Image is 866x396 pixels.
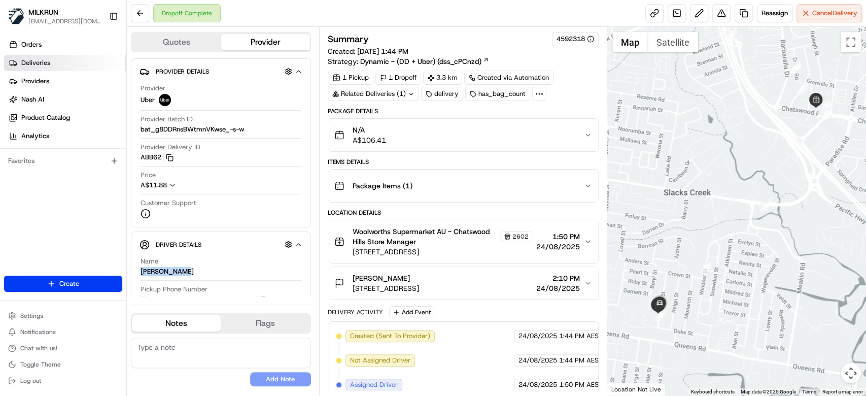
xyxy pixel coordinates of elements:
[28,7,58,17] span: MILKRUN
[465,87,530,101] div: has_bag_count
[140,63,302,80] button: Provider Details
[421,87,463,101] div: delivery
[132,315,221,332] button: Notes
[20,312,43,320] span: Settings
[353,226,499,247] span: Woolworths Supermarket AU - Chatswood Hills Store Manager
[802,389,816,394] a: Terms (opens in new tab)
[328,46,408,56] span: Created:
[4,374,122,388] button: Log out
[21,77,49,86] span: Providers
[140,236,302,253] button: Driver Details
[21,131,49,141] span: Analytics
[700,261,711,273] div: 12
[818,106,829,117] div: 6
[328,119,598,151] button: N/AA$106.41
[841,363,861,383] button: Map camera controls
[796,4,862,22] button: CancelDelivery
[375,71,421,85] div: 1 Dropoff
[20,377,41,385] span: Log out
[654,310,665,321] div: 13
[4,128,126,144] a: Analytics
[518,356,557,365] span: 24/08/2025
[353,125,386,135] span: N/A
[353,181,412,191] span: Package Items ( 1 )
[141,95,155,105] span: Uber
[221,34,309,50] button: Provider
[141,171,156,180] span: Price
[350,332,430,341] span: Created (Sent To Provider)
[559,332,602,341] span: 1:44 PM AEST
[21,58,50,68] span: Deliveries
[328,308,383,316] div: Delivery Activity
[21,113,70,122] span: Product Catalog
[353,273,410,283] span: [PERSON_NAME]
[353,283,419,293] span: [STREET_ADDRESS]
[4,341,122,355] button: Chat with us!
[819,100,830,111] div: 5
[28,17,101,25] span: [EMAIL_ADDRESS][DOMAIN_NAME]
[464,71,553,85] a: Created via Automation
[741,389,796,394] span: Map data ©2025 Google
[4,37,126,53] a: Orders
[536,232,580,242] span: 1:50 PM
[328,56,489,67] div: Strategy:
[389,306,434,318] button: Add Event
[4,91,126,108] a: Nash AI
[4,309,122,323] button: Settings
[691,388,735,395] button: Keyboard shortcuts
[20,344,57,352] span: Chat with us!
[328,209,599,217] div: Location Details
[141,84,165,93] span: Provider
[518,332,557,341] span: 24/08/2025
[141,181,167,189] span: A$11.88
[789,61,801,73] div: 9
[141,285,207,294] span: Pickup Phone Number
[141,125,244,134] span: bat_g8DDRnsBWtmnVKwse_-s-w
[132,34,221,50] button: Quotes
[610,382,643,395] img: Google
[328,267,598,300] button: [PERSON_NAME][STREET_ADDRESS]2:10 PM24/08/2025
[423,71,462,85] div: 3.3 km
[518,380,557,389] span: 24/08/2025
[353,135,386,145] span: A$106.41
[821,108,832,119] div: 10
[796,83,808,94] div: 7
[353,247,532,257] span: [STREET_ADDRESS]
[4,357,122,372] button: Toggle Theme
[4,325,122,339] button: Notifications
[536,242,580,252] span: 24/08/2025
[350,356,410,365] span: Not Assigned Driver
[536,273,580,283] span: 2:10 PM
[328,170,598,202] button: Package Items (1)
[4,276,122,292] button: Create
[151,296,253,305] span: +61 480 020 263 ext. 42993507
[360,56,481,67] span: Dynamic - (DD + Uber) (dss_cPCnzd)
[156,68,209,76] span: Provider Details
[757,4,792,22] button: Reassign
[648,32,698,52] button: Show satellite imagery
[21,40,42,49] span: Orders
[159,94,171,106] img: uber-new-logo.jpeg
[141,267,194,276] div: [PERSON_NAME]
[156,241,201,249] span: Driver Details
[328,71,373,85] div: 1 Pickup
[726,27,737,39] div: 3
[360,56,489,67] a: Dynamic - (DD + Uber) (dss_cPCnzd)
[559,356,602,365] span: 1:44 PM AEST
[328,87,419,101] div: Related Deliveries (1)
[141,181,230,190] button: A$11.88
[612,32,648,52] button: Show street map
[20,360,61,369] span: Toggle Theme
[822,389,863,394] a: Report a map error
[607,383,666,395] div: Location Not Live
[141,257,158,266] span: Name
[328,220,598,263] button: Woolworths Supermarket AU - Chatswood Hills Store Manager2602[STREET_ADDRESS]1:50 PM24/08/2025
[141,153,174,162] button: ABB62
[328,35,369,44] h3: Summary
[841,32,861,52] button: Toggle fullscreen view
[141,295,270,306] a: +61 480 020 263 ext. 42993507
[141,115,193,124] span: Provider Batch ID
[141,199,196,208] span: Customer Support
